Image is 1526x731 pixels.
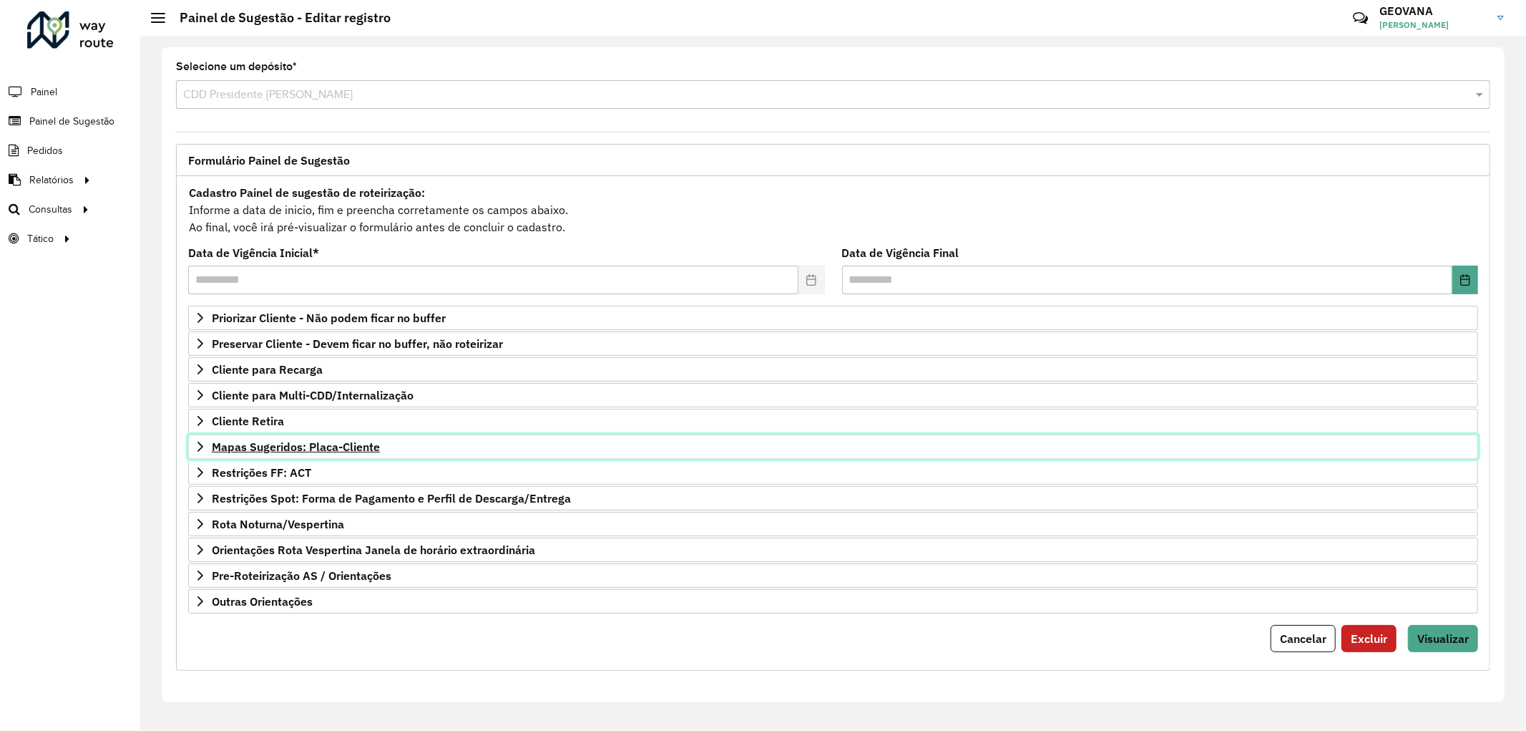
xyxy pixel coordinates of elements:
h3: GEOVANA [1379,4,1487,18]
span: Pre-Roteirização AS / Orientações [212,570,391,581]
a: Cliente para Multi-CDD/Internalização [188,383,1478,407]
a: Cliente Retira [188,409,1478,433]
span: Restrições FF: ACT [212,467,311,478]
span: Priorizar Cliente - Não podem ficar no buffer [212,312,446,324]
span: Excluir [1351,631,1387,646]
a: Pre-Roteirização AS / Orientações [188,563,1478,588]
a: Priorizar Cliente - Não podem ficar no buffer [188,306,1478,330]
span: Cliente para Multi-CDD/Internalização [212,389,414,401]
span: Cliente para Recarga [212,364,323,375]
span: Cliente Retira [212,415,284,427]
button: Choose Date [1452,266,1478,294]
span: Formulário Painel de Sugestão [188,155,350,166]
span: Relatórios [29,173,74,188]
button: Excluir [1341,625,1397,652]
a: Preservar Cliente - Devem ficar no buffer, não roteirizar [188,331,1478,356]
span: Visualizar [1417,631,1469,646]
button: Cancelar [1271,625,1336,652]
span: Preservar Cliente - Devem ficar no buffer, não roteirizar [212,338,503,349]
div: Informe a data de inicio, fim e preencha corretamente os campos abaixo. Ao final, você irá pré-vi... [188,183,1478,236]
span: Pedidos [27,143,63,158]
a: Rota Noturna/Vespertina [188,512,1478,536]
span: Painel de Sugestão [29,114,114,129]
span: Consultas [29,202,72,217]
span: Orientações Rota Vespertina Janela de horário extraordinária [212,544,535,556]
span: Tático [27,231,54,246]
a: Cliente para Recarga [188,357,1478,382]
span: Restrições Spot: Forma de Pagamento e Perfil de Descarga/Entrega [212,493,571,504]
label: Data de Vigência Final [842,244,959,261]
button: Visualizar [1408,625,1478,652]
span: Mapas Sugeridos: Placa-Cliente [212,441,380,452]
a: Contato Rápido [1345,3,1376,34]
span: Painel [31,84,57,100]
a: Outras Orientações [188,589,1478,614]
span: Outras Orientações [212,596,313,607]
a: Mapas Sugeridos: Placa-Cliente [188,435,1478,459]
a: Restrições FF: ACT [188,460,1478,485]
label: Data de Vigência Inicial [188,244,319,261]
a: Orientações Rota Vespertina Janela de horário extraordinária [188,538,1478,562]
span: Rota Noturna/Vespertina [212,518,344,530]
a: Restrições Spot: Forma de Pagamento e Perfil de Descarga/Entrega [188,486,1478,510]
strong: Cadastro Painel de sugestão de roteirização: [189,185,425,200]
span: [PERSON_NAME] [1379,19,1487,32]
label: Selecione um depósito [176,58,297,75]
h2: Painel de Sugestão - Editar registro [165,10,391,26]
span: Cancelar [1280,631,1326,646]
